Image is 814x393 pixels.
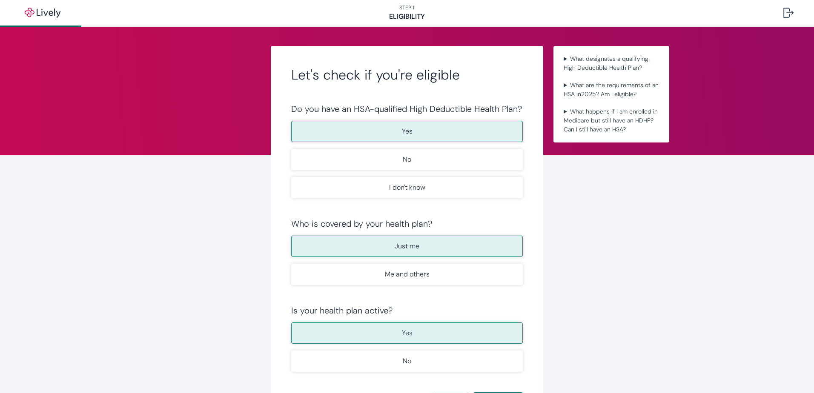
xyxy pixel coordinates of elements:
p: No [403,154,411,165]
h2: Let's check if you're eligible [291,66,523,83]
button: Yes [291,121,523,142]
p: Just me [395,241,419,251]
button: No [291,149,523,170]
p: Yes [402,328,413,338]
button: I don't know [291,177,523,198]
p: Yes [402,126,413,137]
button: Me and others [291,264,523,285]
p: No [403,356,411,366]
div: Who is covered by your health plan? [291,219,523,229]
img: Lively [19,8,66,18]
button: Just me [291,236,523,257]
button: Yes [291,322,523,344]
summary: What are the requirements of an HSA in2025? Am I eligible? [560,79,662,100]
p: Me and others [385,269,430,279]
summary: What designates a qualifying High Deductible Health Plan? [560,53,662,74]
div: Do you have an HSA-qualified High Deductible Health Plan? [291,104,523,114]
p: I don't know [389,182,425,193]
button: No [291,350,523,372]
button: Log out [777,3,800,23]
div: Is your health plan active? [291,305,523,316]
summary: What happens if I am enrolled in Medicare but still have an HDHP? Can I still have an HSA? [560,105,662,136]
